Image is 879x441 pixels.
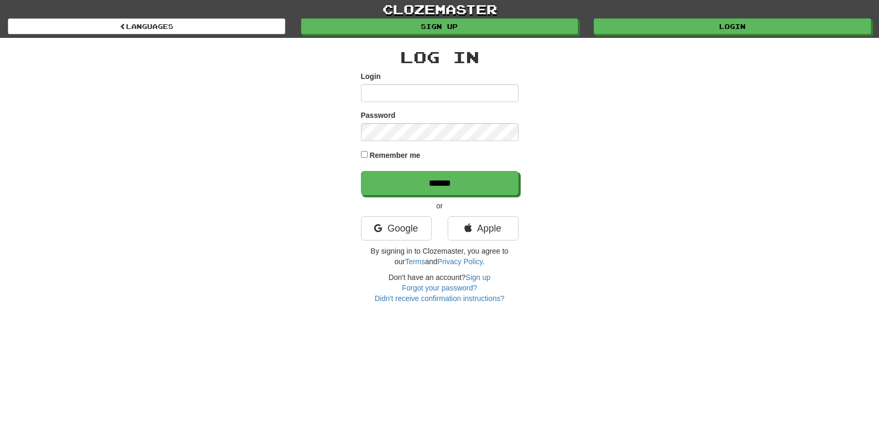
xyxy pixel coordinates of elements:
[361,216,432,240] a: Google
[466,273,490,282] a: Sign up
[594,18,871,34] a: Login
[301,18,578,34] a: Sign up
[8,18,285,34] a: Languages
[405,257,425,266] a: Terms
[361,110,396,121] label: Password
[361,201,519,211] p: or
[361,246,519,267] p: By signing in to Clozemaster, you agree to our and .
[361,71,381,82] label: Login
[369,150,420,161] label: Remember me
[361,272,519,304] div: Don't have an account?
[402,284,477,292] a: Forgot your password?
[375,294,504,303] a: Didn't receive confirmation instructions?
[448,216,519,240] a: Apple
[437,257,482,266] a: Privacy Policy
[361,48,519,66] h2: Log In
